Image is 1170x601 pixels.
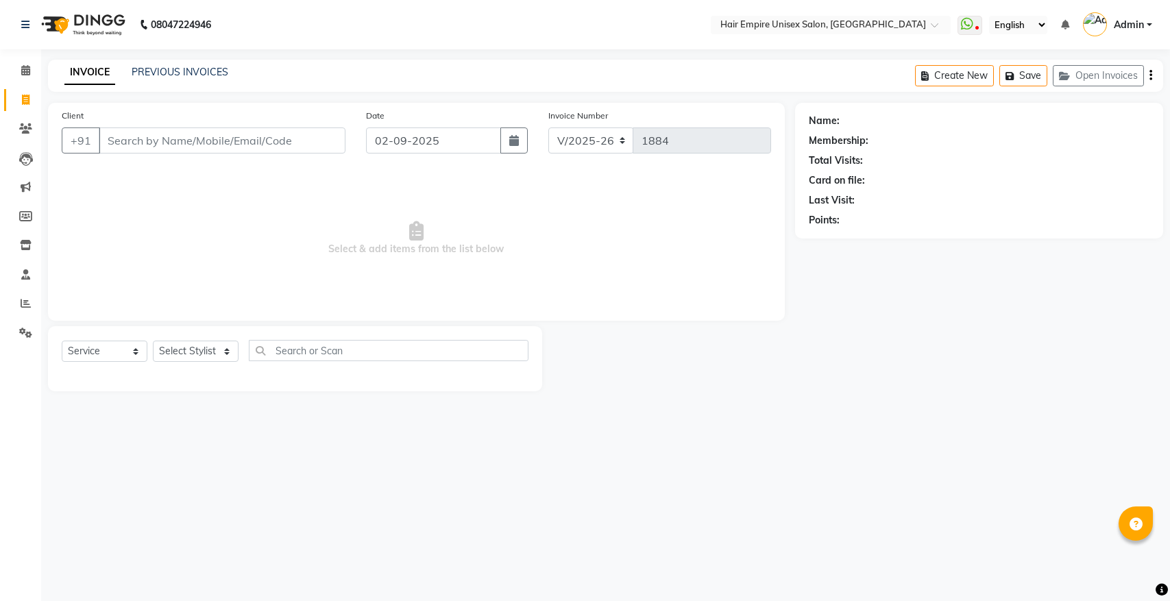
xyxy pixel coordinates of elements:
[366,110,385,122] label: Date
[1112,546,1156,587] iframe: chat widget
[35,5,129,44] img: logo
[999,65,1047,86] button: Save
[151,5,211,44] b: 08047224946
[62,170,771,307] span: Select & add items from the list below
[1114,18,1144,32] span: Admin
[915,65,994,86] button: Create New
[132,66,228,78] a: PREVIOUS INVOICES
[809,173,865,188] div: Card on file:
[809,193,855,208] div: Last Visit:
[809,134,868,148] div: Membership:
[62,110,84,122] label: Client
[64,60,115,85] a: INVOICE
[249,340,528,361] input: Search or Scan
[1083,12,1107,36] img: Admin
[809,114,840,128] div: Name:
[1053,65,1144,86] button: Open Invoices
[809,154,863,168] div: Total Visits:
[548,110,608,122] label: Invoice Number
[99,127,345,154] input: Search by Name/Mobile/Email/Code
[62,127,100,154] button: +91
[809,213,840,228] div: Points:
